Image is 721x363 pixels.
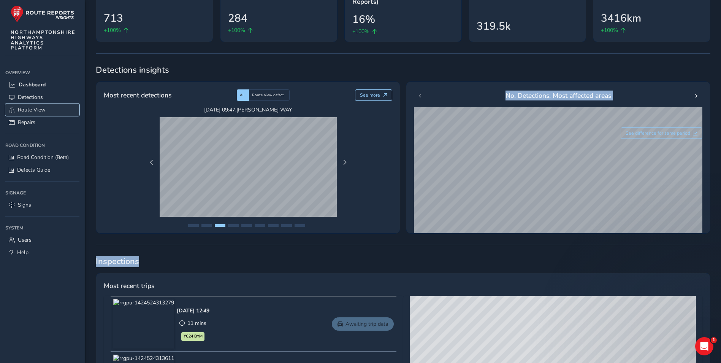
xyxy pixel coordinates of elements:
a: Defects Guide [5,164,79,176]
span: Inspections [96,256,710,267]
button: Page 4 [228,224,239,227]
img: rr logo [11,5,74,22]
button: Previous Page [146,157,157,168]
span: 16% [352,11,375,27]
span: Detections insights [96,64,710,76]
span: [DATE] 09:47 , [PERSON_NAME] WAY [160,106,337,113]
button: Page 1 [188,224,199,227]
span: YC24 BYM [184,333,203,339]
div: System [5,222,79,234]
span: +100% [601,26,618,34]
span: Dashboard [19,81,46,88]
button: Page 3 [215,224,225,227]
span: Signs [18,201,31,209]
span: NORTHAMPTONSHIRE HIGHWAYS ANALYTICS PLATFORM [11,30,76,51]
a: Users [5,234,79,246]
button: Next Page [339,157,350,168]
span: 319.5k [477,18,510,34]
span: See more [360,92,380,98]
span: AI [240,92,244,98]
span: +100% [104,26,121,34]
span: Most recent detections [104,90,171,100]
button: Page 7 [268,224,279,227]
a: Awaiting trip data [332,317,394,331]
div: Route View defect [249,89,290,101]
a: Detections [5,91,79,103]
a: Route View [5,103,79,116]
button: Page 9 [295,224,305,227]
div: Road Condition [5,140,79,151]
span: Help [17,249,29,256]
div: Signage [5,187,79,199]
span: 284 [228,10,247,26]
span: Route View defect [252,92,284,98]
a: Repairs [5,116,79,129]
div: AI [237,89,249,101]
span: Road Condition (Beta) [17,154,69,161]
span: Users [18,236,32,244]
span: See difference for same period [626,130,690,136]
span: Defects Guide [17,166,50,174]
span: Repairs [18,119,35,126]
span: Most recent trips [104,281,154,291]
button: Page 6 [255,224,265,227]
button: See more [355,89,393,101]
span: +100% [352,27,369,35]
button: See difference for same period [621,127,703,139]
div: [DATE] 12:49 [177,307,209,314]
a: Signs [5,199,79,211]
span: Route View [18,106,46,113]
span: Detections [18,94,43,101]
img: rrgpu-1424524313279 [113,299,174,349]
a: Dashboard [5,78,79,91]
span: 713 [104,10,123,26]
span: No. Detections: Most affected areas [505,91,611,100]
a: Help [5,246,79,259]
span: 1 [711,337,717,343]
button: Page 8 [281,224,292,227]
span: 11 mins [187,320,206,327]
span: 3416km [601,10,641,26]
button: Page 5 [241,224,252,227]
div: Overview [5,67,79,78]
a: Road Condition (Beta) [5,151,79,164]
iframe: Intercom live chat [695,337,713,355]
span: +100% [228,26,245,34]
button: Page 2 [201,224,212,227]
